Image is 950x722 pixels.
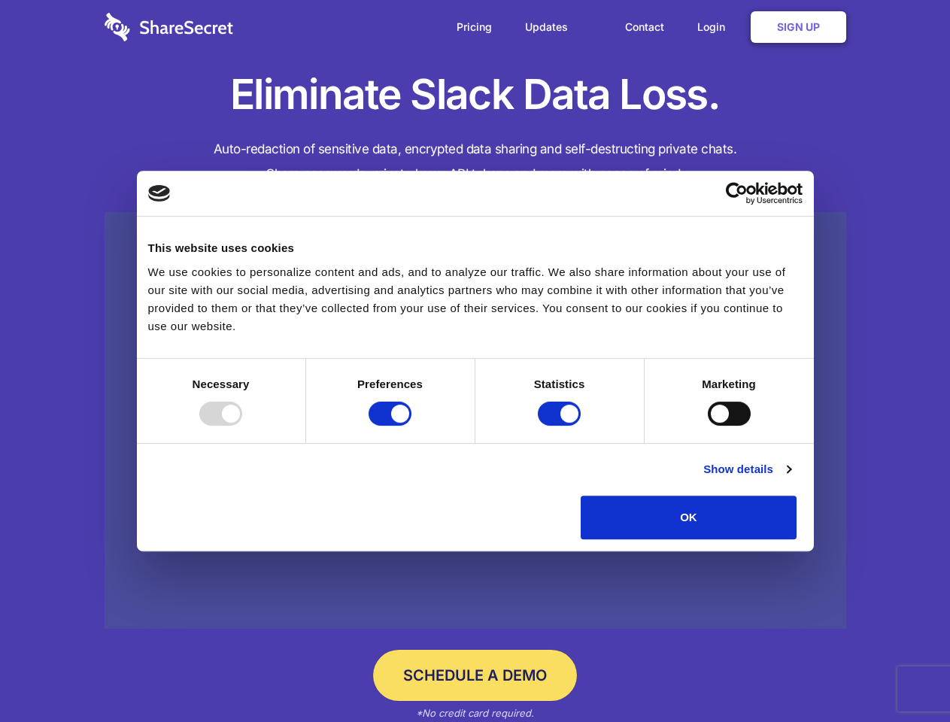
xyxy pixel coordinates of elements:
button: OK [581,496,797,539]
strong: Marketing [702,378,756,390]
a: Show details [703,460,791,478]
em: *No credit card required. [416,707,534,719]
a: Pricing [442,4,507,50]
strong: Preferences [357,378,423,390]
a: Sign Up [751,11,846,43]
h4: Auto-redaction of sensitive data, encrypted data sharing and self-destructing private chats. Shar... [105,137,846,187]
a: Usercentrics Cookiebot - opens in a new window [671,182,803,205]
div: We use cookies to personalize content and ads, and to analyze our traffic. We also share informat... [148,263,803,335]
h1: Eliminate Slack Data Loss. [105,68,846,122]
img: logo [148,185,171,202]
a: Login [682,4,748,50]
img: logo-wordmark-white-trans-d4663122ce5f474addd5e946df7df03e33cb6a1c49d2221995e7729f52c070b2.svg [105,13,233,41]
strong: Statistics [534,378,585,390]
a: Schedule a Demo [373,650,577,701]
strong: Necessary [193,378,250,390]
a: Contact [610,4,679,50]
div: This website uses cookies [148,239,803,257]
a: Wistia video thumbnail [105,212,846,629]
